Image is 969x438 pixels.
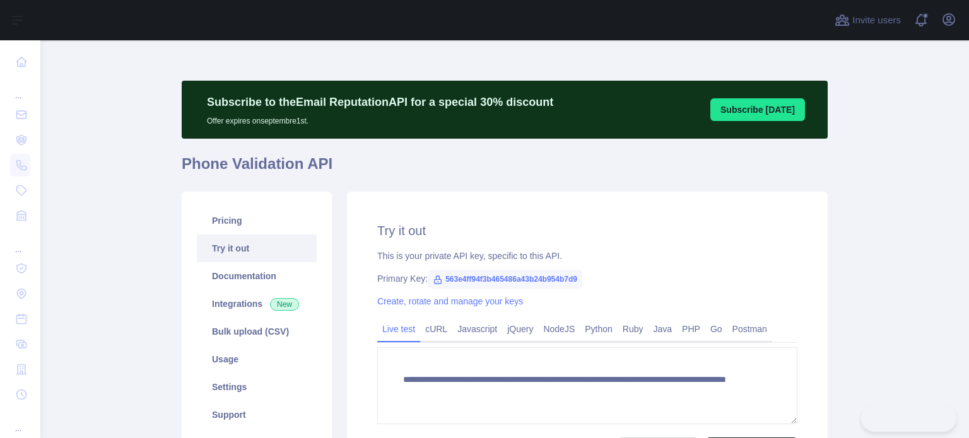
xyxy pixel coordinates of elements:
[197,345,317,373] a: Usage
[10,229,30,255] div: ...
[377,319,420,339] a: Live test
[580,319,618,339] a: Python
[377,250,797,262] div: This is your private API key, specific to this API.
[538,319,580,339] a: NodeJS
[727,319,772,339] a: Postman
[197,207,317,234] a: Pricing
[428,270,582,289] span: 563e4ff94f3b465486a43b24b954b7d9
[377,296,523,306] a: Create, rotate and manage your keys
[452,319,502,339] a: Javascript
[705,319,727,339] a: Go
[197,290,317,318] a: Integrations New
[861,405,956,432] iframe: Toggle Customer Support
[207,111,553,126] p: Offer expires on septembre 1st.
[710,98,805,121] button: Subscribe [DATE]
[677,319,705,339] a: PHP
[197,234,317,262] a: Try it out
[182,154,828,184] h1: Phone Validation API
[377,272,797,285] div: Primary Key:
[197,262,317,290] a: Documentation
[197,373,317,401] a: Settings
[618,319,649,339] a: Ruby
[10,76,30,101] div: ...
[197,318,317,345] a: Bulk upload (CSV)
[207,93,553,111] p: Subscribe to the Email Reputation API for a special 30 % discount
[420,319,452,339] a: cURL
[270,298,299,311] span: New
[10,408,30,434] div: ...
[377,222,797,239] h2: Try it out
[502,319,538,339] a: jQuery
[832,10,903,30] button: Invite users
[649,319,678,339] a: Java
[197,401,317,429] a: Support
[852,13,901,28] span: Invite users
